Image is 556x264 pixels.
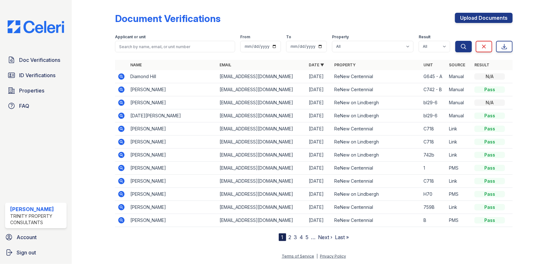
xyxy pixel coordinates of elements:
td: [PERSON_NAME] [128,188,217,201]
a: Unit [423,62,433,67]
a: ID Verifications [5,69,67,82]
td: [DATE] [306,70,332,83]
div: Pass [474,139,505,145]
div: Pass [474,113,505,119]
td: [EMAIL_ADDRESS][DOMAIN_NAME] [217,70,306,83]
td: bl29-6 [421,109,446,122]
td: [DATE] [306,175,332,188]
span: … [311,233,316,241]
td: ReNew Centennial [332,83,421,96]
td: [DATE] [306,109,332,122]
div: Pass [474,152,505,158]
a: Last » [335,234,349,240]
td: PMS [446,162,472,175]
td: [DATE] [306,122,332,136]
td: C742 - B [421,83,446,96]
td: 759B [421,201,446,214]
button: Sign out [3,246,69,259]
td: [PERSON_NAME] [128,149,217,162]
a: FAQ [5,99,67,112]
a: 4 [300,234,303,240]
td: [PERSON_NAME] [128,136,217,149]
a: Property [334,62,356,67]
td: ReNew on Lindbergh [332,188,421,201]
div: Pass [474,191,505,197]
span: FAQ [19,102,29,110]
img: CE_Logo_Blue-a8612792a0a2168367f1c8372b55b34899dd931a85d93a1a3d3e32e68fde9ad4.png [3,20,69,33]
td: [EMAIL_ADDRESS][DOMAIN_NAME] [217,201,306,214]
td: ReNew Centennial [332,162,421,175]
td: 742b [421,149,446,162]
td: Manual [446,109,472,122]
a: Name [130,62,142,67]
span: ID Verifications [19,71,55,79]
td: [DATE] [306,96,332,109]
td: [EMAIL_ADDRESS][DOMAIN_NAME] [217,122,306,136]
td: ReNew Centennial [332,175,421,188]
a: Email [220,62,231,67]
td: [EMAIL_ADDRESS][DOMAIN_NAME] [217,109,306,122]
div: [PERSON_NAME] [10,205,64,213]
a: Privacy Policy [320,254,346,259]
label: Applicant or unit [115,34,146,40]
td: [EMAIL_ADDRESS][DOMAIN_NAME] [217,149,306,162]
td: [DATE] [306,201,332,214]
td: Link [446,122,472,136]
td: Link [446,149,472,162]
td: Link [446,201,472,214]
span: Account [17,233,37,241]
div: | [316,254,318,259]
a: Next › [318,234,333,240]
td: 1 [421,162,446,175]
a: Account [3,231,69,244]
td: [PERSON_NAME] [128,122,217,136]
input: Search by name, email, or unit number [115,41,235,52]
div: Pass [474,204,505,210]
td: C718 [421,122,446,136]
td: ReNew Centennial [332,122,421,136]
span: Doc Verifications [19,56,60,64]
td: B [421,214,446,227]
td: [EMAIL_ADDRESS][DOMAIN_NAME] [217,162,306,175]
td: [DATE] [306,162,332,175]
div: N/A [474,99,505,106]
td: bl29-6 [421,96,446,109]
td: [DATE] [306,83,332,96]
td: H70 [421,188,446,201]
td: [EMAIL_ADDRESS][DOMAIN_NAME] [217,175,306,188]
td: C718 [421,136,446,149]
a: Doc Verifications [5,54,67,66]
div: N/A [474,73,505,80]
td: [DATE] [306,188,332,201]
a: 2 [289,234,292,240]
div: Pass [474,165,505,171]
td: [PERSON_NAME] [128,214,217,227]
td: ReNew Centennial [332,70,421,83]
td: ReNew Centennial [332,214,421,227]
td: [EMAIL_ADDRESS][DOMAIN_NAME] [217,136,306,149]
a: Result [474,62,489,67]
td: ReNew on Lindbergh [332,136,421,149]
td: Manual [446,96,472,109]
div: 1 [279,233,286,241]
td: ReNew on Lindbergh [332,109,421,122]
td: ReNew on Lindbergh [332,96,421,109]
div: Pass [474,178,505,184]
td: ReNew Centennial [332,201,421,214]
td: C718 [421,175,446,188]
td: [DATE][PERSON_NAME] [128,109,217,122]
td: [DATE] [306,214,332,227]
td: [EMAIL_ADDRESS][DOMAIN_NAME] [217,83,306,96]
a: 5 [306,234,309,240]
td: [EMAIL_ADDRESS][DOMAIN_NAME] [217,96,306,109]
div: Pass [474,86,505,93]
label: From [240,34,250,40]
a: Source [449,62,465,67]
td: ReNew on Lindbergh [332,149,421,162]
a: 3 [294,234,297,240]
td: [PERSON_NAME] [128,96,217,109]
td: Diamond Hill [128,70,217,83]
td: PMS [446,188,472,201]
span: Properties [19,87,44,94]
a: Terms of Service [282,254,314,259]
